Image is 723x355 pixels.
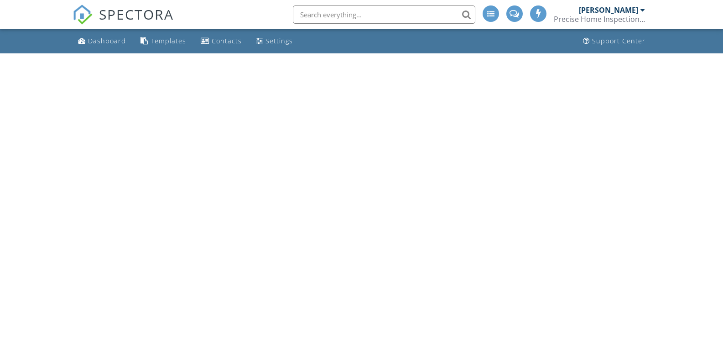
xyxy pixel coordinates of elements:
[99,5,174,24] span: SPECTORA
[212,37,242,45] div: Contacts
[253,33,296,50] a: Settings
[592,37,645,45] div: Support Center
[73,5,93,25] img: The Best Home Inspection Software - Spectora
[88,37,126,45] div: Dashboard
[579,5,638,15] div: [PERSON_NAME]
[137,33,190,50] a: Templates
[74,33,130,50] a: Dashboard
[151,37,186,45] div: Templates
[197,33,245,50] a: Contacts
[554,15,645,24] div: Precise Home Inspection Services
[293,5,475,24] input: Search everything...
[73,12,174,31] a: SPECTORA
[579,33,649,50] a: Support Center
[265,37,293,45] div: Settings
